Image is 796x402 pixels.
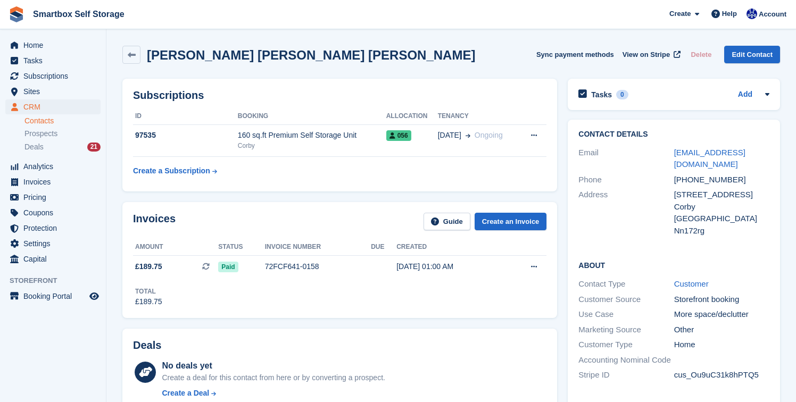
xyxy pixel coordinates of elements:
[674,339,769,351] div: Home
[265,261,371,272] div: 72FCF641-0158
[23,159,87,174] span: Analytics
[135,287,162,296] div: Total
[5,159,101,174] a: menu
[674,189,769,201] div: [STREET_ADDRESS]
[23,236,87,251] span: Settings
[24,116,101,126] a: Contacts
[5,221,101,236] a: menu
[5,190,101,205] a: menu
[578,147,674,171] div: Email
[218,262,238,272] span: Paid
[133,239,218,256] th: Amount
[674,369,769,381] div: cus_Ou9uC31k8hPTQ5
[135,261,162,272] span: £189.75
[674,213,769,225] div: [GEOGRAPHIC_DATA]
[23,69,87,83] span: Subscriptions
[475,131,503,139] span: Ongoing
[87,143,101,152] div: 21
[23,289,87,304] span: Booking Portal
[23,190,87,205] span: Pricing
[238,130,386,141] div: 160 sq.ft Premium Self Storage Unit
[5,174,101,189] a: menu
[23,84,87,99] span: Sites
[23,53,87,68] span: Tasks
[162,372,385,383] div: Create a deal for this contact from here or by converting a prospect.
[396,239,504,256] th: Created
[133,89,546,102] h2: Subscriptions
[24,129,57,139] span: Prospects
[747,9,757,19] img: Mary Canham
[674,201,769,213] div: Corby
[669,9,691,19] span: Create
[591,90,612,99] h2: Tasks
[616,90,628,99] div: 0
[218,239,265,256] th: Status
[23,38,87,53] span: Home
[738,89,752,101] a: Add
[23,174,87,189] span: Invoices
[674,294,769,306] div: Storefront booking
[386,108,438,125] th: Allocation
[133,339,161,351] h2: Deals
[10,275,106,286] span: Storefront
[5,99,101,114] a: menu
[5,84,101,99] a: menu
[674,225,769,237] div: Nn172rg
[24,141,101,153] a: Deals 21
[674,324,769,336] div: Other
[674,174,769,186] div: [PHONE_NUMBER]
[674,308,769,321] div: More space/declutter
[265,239,371,256] th: Invoice number
[674,279,709,288] a: Customer
[578,174,674,186] div: Phone
[133,130,238,141] div: 97535
[578,308,674,321] div: Use Case
[578,189,674,237] div: Address
[438,130,461,141] span: [DATE]
[88,290,101,303] a: Preview store
[24,142,44,152] span: Deals
[5,38,101,53] a: menu
[238,141,386,150] div: Corby
[135,296,162,307] div: £189.75
[5,252,101,266] a: menu
[686,46,716,63] button: Delete
[623,49,670,60] span: View on Stripe
[133,108,238,125] th: ID
[386,130,411,141] span: 056
[162,388,385,399] a: Create a Deal
[424,213,470,230] a: Guide
[24,128,101,139] a: Prospects
[23,99,87,114] span: CRM
[438,108,519,125] th: Tenancy
[5,236,101,251] a: menu
[759,9,786,20] span: Account
[578,339,674,351] div: Customer Type
[238,108,386,125] th: Booking
[724,46,780,63] a: Edit Contact
[133,161,217,181] a: Create a Subscription
[29,5,129,23] a: Smartbox Self Storage
[147,48,475,62] h2: [PERSON_NAME] [PERSON_NAME] [PERSON_NAME]
[23,252,87,266] span: Capital
[722,9,737,19] span: Help
[23,221,87,236] span: Protection
[578,324,674,336] div: Marketing Source
[23,205,87,220] span: Coupons
[674,148,745,169] a: [EMAIL_ADDRESS][DOMAIN_NAME]
[133,213,176,230] h2: Invoices
[371,239,396,256] th: Due
[578,130,769,139] h2: Contact Details
[5,289,101,304] a: menu
[9,6,24,22] img: stora-icon-8386f47178a22dfd0bd8f6a31ec36ba5ce8667c1dd55bd0f319d3a0aa187defe.svg
[396,261,504,272] div: [DATE] 01:00 AM
[578,259,769,270] h2: About
[578,354,674,366] div: Accounting Nominal Code
[162,388,210,399] div: Create a Deal
[618,46,683,63] a: View on Stripe
[162,359,385,372] div: No deals yet
[578,294,674,306] div: Customer Source
[578,278,674,290] div: Contact Type
[5,205,101,220] a: menu
[536,46,614,63] button: Sync payment methods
